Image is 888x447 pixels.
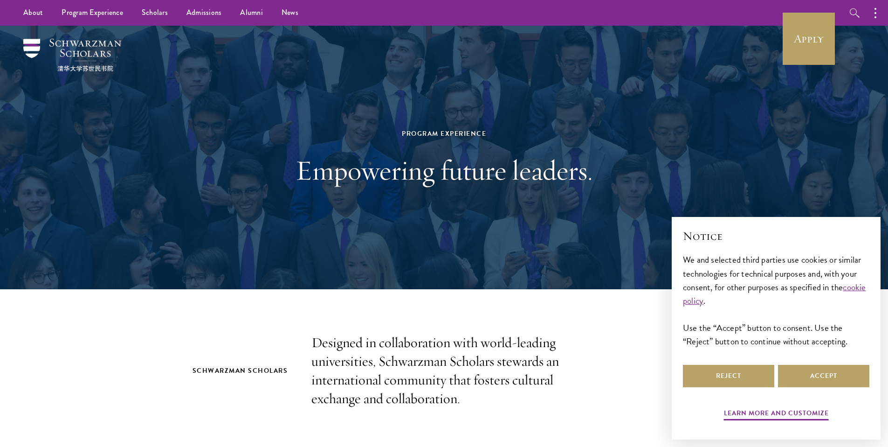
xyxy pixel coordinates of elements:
[778,365,869,387] button: Accept
[23,39,121,71] img: Schwarzman Scholars
[724,407,829,422] button: Learn more and customize
[311,334,577,408] p: Designed in collaboration with world-leading universities, Schwarzman Scholars stewards an intern...
[683,280,866,307] a: cookie policy
[683,228,869,244] h2: Notice
[283,128,605,140] div: Program Experience
[783,13,835,65] a: Apply
[193,365,293,377] h2: Schwarzman Scholars
[683,253,869,348] div: We and selected third parties use cookies or similar technologies for technical purposes and, wit...
[683,365,774,387] button: Reject
[283,154,605,187] h1: Empowering future leaders.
